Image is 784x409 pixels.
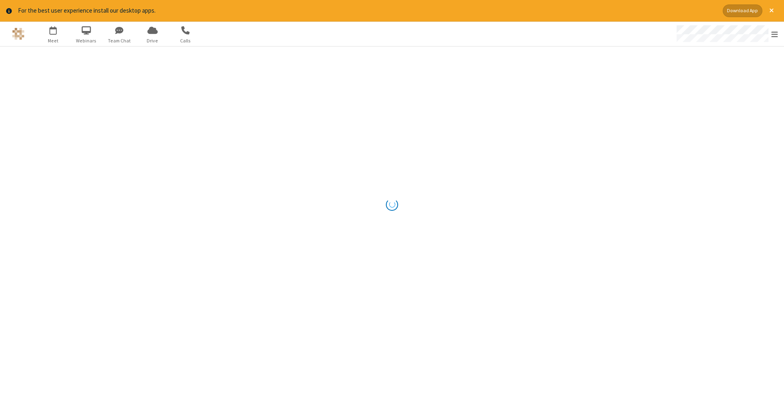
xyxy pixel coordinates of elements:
span: Drive [137,37,168,44]
button: Close alert [765,4,778,17]
span: Meet [38,37,69,44]
button: Logo [3,22,33,46]
span: Team Chat [104,37,135,44]
img: QA Selenium DO NOT DELETE OR CHANGE [12,28,24,40]
span: Webinars [71,37,102,44]
div: For the best user experience install our desktop apps. [18,6,717,15]
button: Download App [723,4,762,17]
div: Open menu [669,22,784,46]
span: Calls [170,37,201,44]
